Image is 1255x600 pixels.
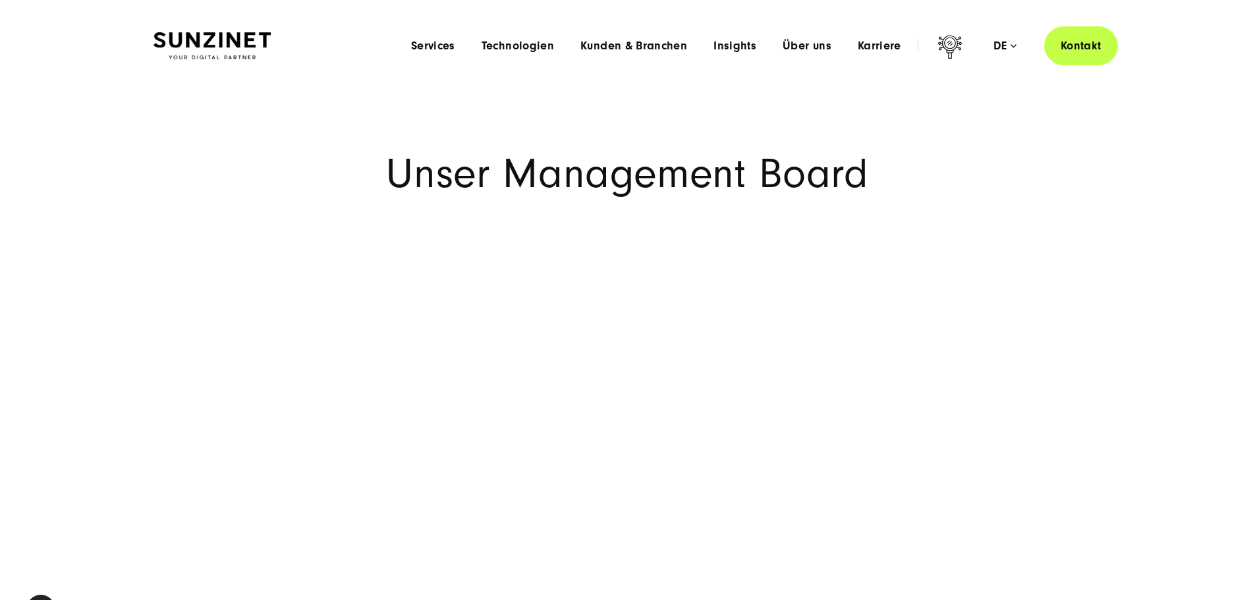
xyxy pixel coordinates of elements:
a: Kunden & Branchen [580,40,687,53]
a: Kontakt [1044,26,1118,65]
iframe: HubSpot Video [26,253,588,568]
div: de [993,40,1017,53]
h1: Unser Management Board [153,154,1102,194]
a: Insights [713,40,756,53]
a: Services [411,40,455,53]
iframe: HubSpot Video [667,263,1229,579]
a: Technologien [482,40,554,53]
img: SUNZINET Full Service Digital Agentur [153,32,271,60]
a: Karriere [858,40,901,53]
a: Über uns [783,40,831,53]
